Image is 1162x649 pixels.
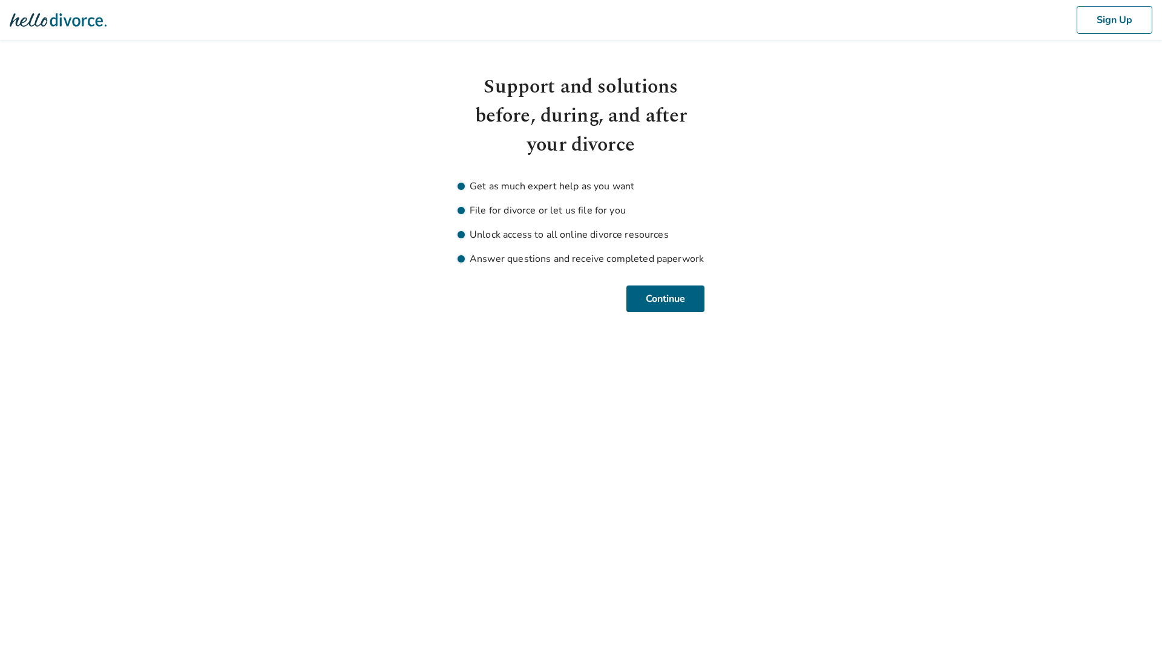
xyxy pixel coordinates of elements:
[458,252,704,266] li: Answer questions and receive completed paperwork
[458,227,704,242] li: Unlock access to all online divorce resources
[458,73,704,160] h1: Support and solutions before, during, and after your divorce
[1077,6,1152,34] button: Sign Up
[458,203,704,218] li: File for divorce or let us file for you
[458,179,704,194] li: Get as much expert help as you want
[10,8,107,32] img: Hello Divorce Logo
[626,285,704,312] button: Continue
